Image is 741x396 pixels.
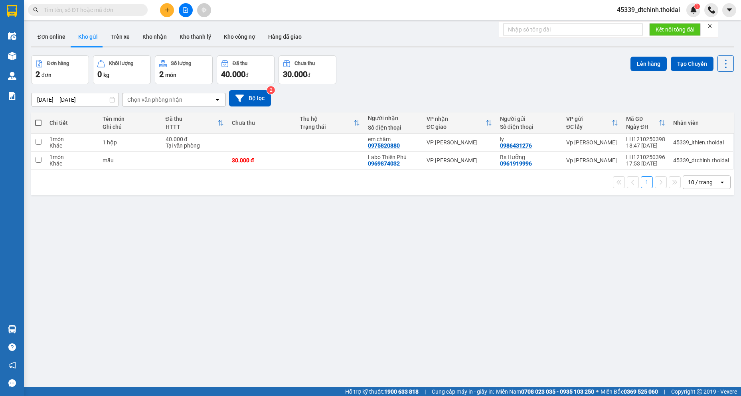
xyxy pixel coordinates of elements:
[41,72,51,78] span: đơn
[719,179,725,185] svg: open
[8,92,16,100] img: solution-icon
[109,61,133,66] div: Khối lượng
[164,7,170,13] span: plus
[49,154,95,160] div: 1 món
[503,23,643,36] input: Nhập số tổng đài
[671,57,713,71] button: Tạo Chuyến
[697,389,702,394] span: copyright
[656,25,694,34] span: Kết nối tổng đài
[368,136,419,142] div: em châm
[8,343,16,351] span: question-circle
[425,387,426,396] span: |
[368,124,419,131] div: Số điện thoại
[496,387,594,396] span: Miền Nam
[622,112,669,134] th: Toggle SortBy
[245,72,249,78] span: đ
[626,136,665,142] div: LH1210250398
[183,7,188,13] span: file-add
[31,55,89,84] button: Đơn hàng2đơn
[197,3,211,17] button: aim
[611,5,686,15] span: 45339_dtchinh.thoidai
[8,379,16,387] span: message
[44,6,138,14] input: Tìm tên, số ĐT hoặc mã đơn
[173,27,217,46] button: Kho thanh lý
[432,387,494,396] span: Cung cấp máy in - giấy in:
[7,5,17,17] img: logo-vxr
[155,55,213,84] button: Số lượng2món
[300,124,354,130] div: Trạng thái
[566,139,618,146] div: Vp [PERSON_NAME]
[232,157,292,164] div: 30.000 đ
[166,116,217,122] div: Đã thu
[427,157,492,164] div: VP [PERSON_NAME]
[8,72,16,80] img: warehouse-icon
[673,139,729,146] div: 45339_lthien.thoidai
[566,157,618,164] div: Vp [PERSON_NAME]
[626,154,665,160] div: LH1210250396
[294,61,315,66] div: Chưa thu
[562,112,622,134] th: Toggle SortBy
[368,115,419,121] div: Người nhận
[8,325,16,333] img: warehouse-icon
[103,72,109,78] span: kg
[72,27,104,46] button: Kho gửi
[626,116,659,122] div: Mã GD
[521,388,594,395] strong: 0708 023 035 - 0935 103 250
[267,86,275,94] sup: 2
[171,61,191,66] div: Số lượng
[93,55,151,84] button: Khối lượng0kg
[103,116,157,122] div: Tên món
[626,124,659,130] div: Ngày ĐH
[166,136,224,142] div: 40.000 đ
[159,69,164,79] span: 2
[136,27,173,46] button: Kho nhận
[300,116,354,122] div: Thu hộ
[500,142,532,149] div: 0986431276
[688,178,713,186] div: 10 / trang
[233,61,247,66] div: Đã thu
[566,116,612,122] div: VP gửi
[262,27,308,46] button: Hàng đã giao
[36,69,40,79] span: 2
[345,387,419,396] span: Hỗ trợ kỹ thuật:
[500,154,558,160] div: Bs Hưởng
[229,90,271,106] button: Bộ lọc
[630,57,667,71] button: Lên hàng
[427,139,492,146] div: VP [PERSON_NAME]
[279,55,336,84] button: Chưa thu30.000đ
[221,69,245,79] span: 40.000
[423,112,496,134] th: Toggle SortBy
[722,3,736,17] button: caret-down
[47,61,69,66] div: Đơn hàng
[32,93,119,106] input: Select a date range.
[103,157,157,164] div: mẫu
[49,120,95,126] div: Chi tiết
[649,23,701,36] button: Kết nối tổng đài
[49,136,95,142] div: 1 món
[31,27,72,46] button: Đơn online
[708,6,715,14] img: phone-icon
[103,139,157,146] div: 1 hộp
[217,27,262,46] button: Kho công nợ
[696,4,698,9] span: 1
[214,97,221,103] svg: open
[49,142,95,149] div: Khác
[296,112,364,134] th: Toggle SortBy
[49,160,95,167] div: Khác
[283,69,307,79] span: 30.000
[673,120,729,126] div: Nhân viên
[427,116,486,122] div: VP nhận
[368,154,419,160] div: Labo Thiên Phú
[166,124,217,130] div: HTTT
[179,3,193,17] button: file-add
[307,72,310,78] span: đ
[8,32,16,40] img: warehouse-icon
[641,176,653,188] button: 1
[596,390,599,393] span: ⚪️
[707,23,713,29] span: close
[160,3,174,17] button: plus
[368,142,400,149] div: 0975820880
[232,120,292,126] div: Chưa thu
[626,160,665,167] div: 17:53 [DATE]
[165,72,176,78] span: món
